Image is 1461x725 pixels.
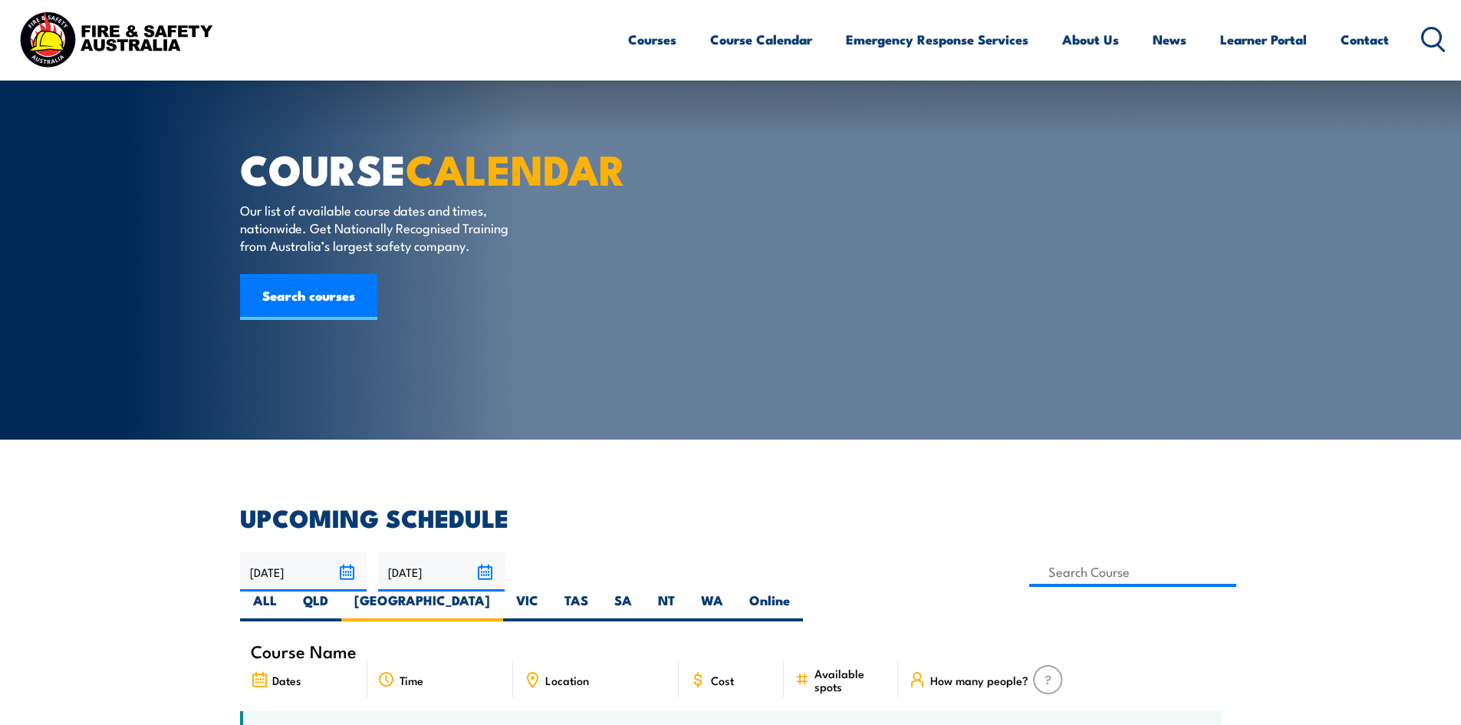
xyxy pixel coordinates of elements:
span: Time [400,674,423,687]
label: WA [688,592,736,621]
span: How many people? [930,674,1028,687]
label: QLD [290,592,341,621]
a: Search courses [240,274,377,320]
input: Search Course [1029,557,1237,587]
label: VIC [503,592,551,621]
input: To date [378,552,505,592]
a: Learner Portal [1220,19,1307,60]
input: From date [240,552,367,592]
p: Our list of available course dates and times, nationwide. Get Nationally Recognised Training from... [240,201,520,255]
a: Emergency Response Services [846,19,1028,60]
span: Available spots [814,667,887,693]
span: Course Name [251,644,357,657]
label: NT [645,592,688,621]
label: TAS [551,592,601,621]
span: Cost [711,674,734,687]
h1: COURSE [240,150,619,186]
a: News [1153,19,1186,60]
a: Contact [1341,19,1389,60]
label: SA [601,592,645,621]
a: Course Calendar [710,19,812,60]
label: ALL [240,592,290,621]
label: [GEOGRAPHIC_DATA] [341,592,503,621]
strong: CALENDAR [406,136,626,199]
label: Online [736,592,803,621]
span: Dates [272,674,301,687]
a: Courses [628,19,676,60]
a: About Us [1062,19,1119,60]
h2: UPCOMING SCHEDULE [240,506,1222,528]
span: Location [545,674,589,687]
